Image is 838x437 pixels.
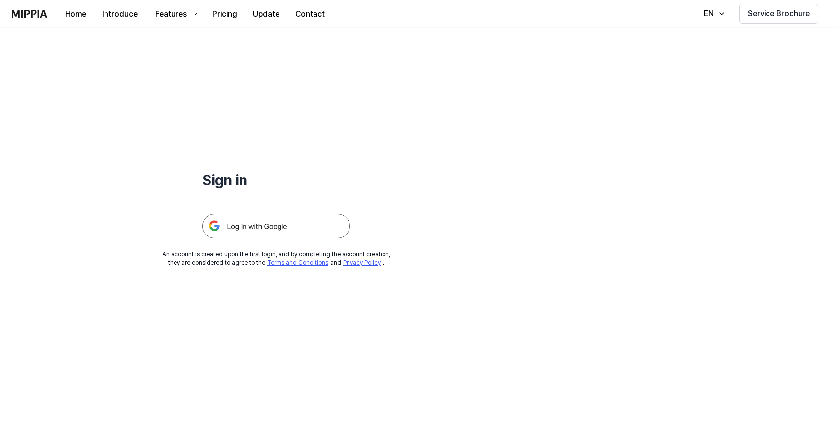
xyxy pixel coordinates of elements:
a: Update [245,0,287,28]
button: Introduce [94,4,145,24]
button: Home [57,4,94,24]
h1: Sign in [202,169,350,190]
button: Service Brochure [739,4,818,24]
a: Privacy Policy [343,259,381,266]
button: Update [245,4,287,24]
button: Features [145,4,205,24]
img: logo [12,10,47,18]
button: Contact [287,4,333,24]
a: Terms and Conditions [267,259,328,266]
button: Pricing [205,4,245,24]
div: Features [153,8,189,20]
div: An account is created upon the first login, and by completing the account creation, they are cons... [162,250,390,267]
div: EN [702,8,716,20]
button: EN [694,4,732,24]
img: 구글 로그인 버튼 [202,214,350,238]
